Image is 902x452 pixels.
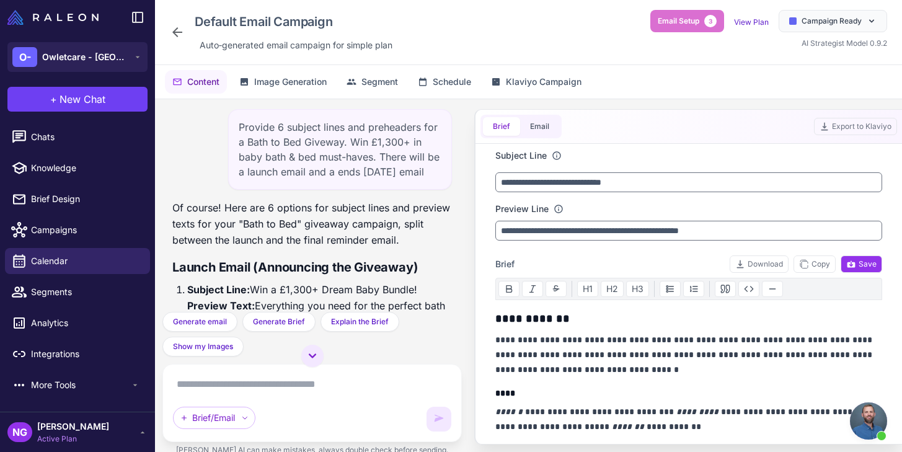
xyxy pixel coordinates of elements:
[31,192,140,206] span: Brief Design
[7,42,148,72] button: O-Owletcare - [GEOGRAPHIC_DATA]
[734,17,769,27] a: View Plan
[495,149,547,162] label: Subject Line
[232,70,334,94] button: Image Generation
[5,279,150,305] a: Segments
[228,109,452,190] div: Provide 6 subject lines and preheaders for a Bath to Bed Giveway. Win £1,300+ in baby bath & bed ...
[162,337,244,357] button: Show my Images
[31,161,140,175] span: Knowledge
[173,316,227,327] span: Generate email
[187,283,250,296] strong: Subject Line:
[187,281,452,330] li: Win a £1,300+ Dream Baby Bundle! Everything you need for the perfect bath and bed routine.
[253,316,305,327] span: Generate Brief
[433,75,471,89] span: Schedule
[200,38,392,52] span: Auto‑generated email campaign for simple plan
[5,186,150,212] a: Brief Design
[601,281,624,297] button: H2
[650,10,724,32] button: Email Setup3
[850,402,887,440] div: Open chat
[7,10,99,25] img: Raleon Logo
[187,75,219,89] span: Content
[31,130,140,144] span: Chats
[484,70,589,94] button: Klaviyo Campaign
[794,255,836,273] button: Copy
[577,281,598,297] button: H1
[31,223,140,237] span: Campaigns
[506,75,581,89] span: Klaviyo Campaign
[814,118,897,135] button: Export to Klaviyo
[841,255,882,273] button: Save
[7,87,148,112] button: +New Chat
[495,257,515,271] span: Brief
[5,248,150,274] a: Calendar
[31,285,140,299] span: Segments
[173,341,233,352] span: Show my Images
[5,155,150,181] a: Knowledge
[495,202,549,216] label: Preview Line
[242,312,316,332] button: Generate Brief
[799,259,830,270] span: Copy
[802,38,887,48] span: AI Strategist Model 0.9.2
[162,312,237,332] button: Generate email
[31,347,140,361] span: Integrations
[50,92,57,107] span: +
[7,422,32,442] div: NG
[187,299,255,312] strong: Preview Text:
[331,316,389,327] span: Explain the Brief
[730,255,789,273] button: Download
[5,341,150,367] a: Integrations
[520,117,559,136] button: Email
[190,10,397,33] div: Click to edit campaign name
[60,92,105,107] span: New Chat
[626,281,649,297] button: H3
[321,312,399,332] button: Explain the Brief
[31,254,140,268] span: Calendar
[31,316,140,330] span: Analytics
[195,36,397,55] div: Click to edit description
[483,117,520,136] button: Brief
[7,10,104,25] a: Raleon Logo
[172,260,418,275] strong: Launch Email (Announcing the Giveaway)
[846,259,877,270] span: Save
[254,75,327,89] span: Image Generation
[37,433,109,445] span: Active Plan
[410,70,479,94] button: Schedule
[704,15,717,27] span: 3
[5,124,150,150] a: Chats
[5,310,150,336] a: Analytics
[361,75,398,89] span: Segment
[172,200,452,248] p: Of course! Here are 6 options for subject lines and preview texts for your "Bath to Bed" giveaway...
[339,70,405,94] button: Segment
[5,217,150,243] a: Campaigns
[12,47,37,67] div: O-
[658,16,699,27] span: Email Setup
[37,420,109,433] span: [PERSON_NAME]
[802,16,862,27] span: Campaign Ready
[165,70,227,94] button: Content
[173,407,255,429] div: Brief/Email
[42,50,129,64] span: Owletcare - [GEOGRAPHIC_DATA]
[31,378,130,392] span: More Tools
